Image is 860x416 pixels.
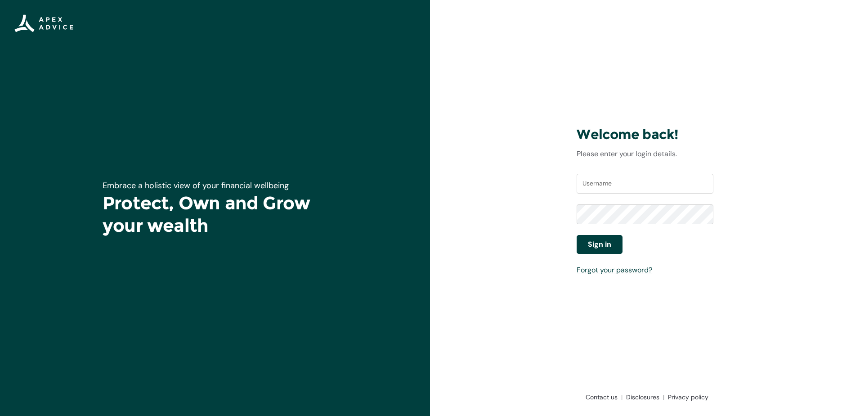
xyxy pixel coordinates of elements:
[577,126,713,143] h3: Welcome back!
[103,192,327,237] h1: Protect, Own and Grow your wealth
[588,239,611,250] span: Sign in
[577,149,713,159] p: Please enter your login details.
[577,265,652,275] a: Forgot your password?
[577,174,713,194] input: Username
[14,14,73,32] img: Apex Advice Group
[582,393,623,402] a: Contact us
[103,180,289,191] span: Embrace a holistic view of your financial wellbeing
[623,393,664,402] a: Disclosures
[577,235,623,254] button: Sign in
[664,393,708,402] a: Privacy policy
